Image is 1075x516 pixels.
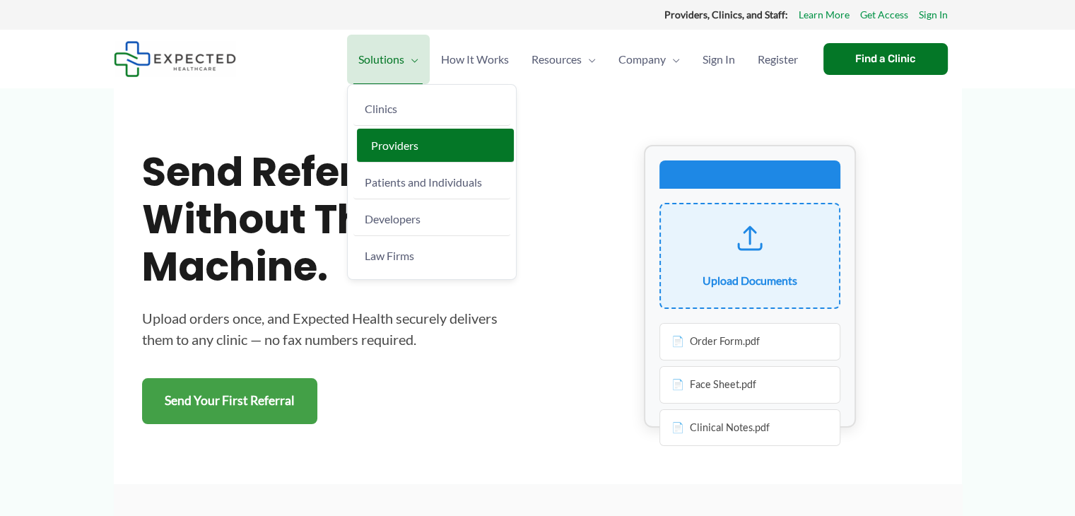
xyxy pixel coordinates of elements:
[142,378,317,424] a: Send Your First Referral
[659,323,840,360] div: Order Form.pdf
[758,35,798,84] span: Register
[142,148,510,291] h1: Send referrals without the fax machine.
[582,35,596,84] span: Menu Toggle
[353,165,510,199] a: Patients and Individuals
[919,6,948,24] a: Sign In
[353,92,510,126] a: Clinics
[365,175,482,189] span: Patients and Individuals
[746,35,809,84] a: Register
[659,366,840,404] div: Face Sheet.pdf
[664,8,788,20] strong: Providers, Clinics, and Staff:
[357,129,514,163] a: Providers
[114,41,236,77] img: Expected Healthcare Logo - side, dark font, small
[347,35,809,84] nav: Primary Site Navigation
[666,35,680,84] span: Menu Toggle
[353,202,510,236] a: Developers
[799,6,850,24] a: Learn More
[823,43,948,75] a: Find a Clinic
[353,239,510,272] a: Law Firms
[520,35,607,84] a: ResourcesMenu Toggle
[365,249,414,262] span: Law Firms
[607,35,691,84] a: CompanyMenu Toggle
[365,102,397,115] span: Clinics
[142,307,510,350] p: Upload orders once, and Expected Health securely delivers them to any clinic — no fax numbers req...
[358,35,404,84] span: Solutions
[703,270,797,291] div: Upload Documents
[404,35,418,84] span: Menu Toggle
[659,409,840,447] div: Clinical Notes.pdf
[691,35,746,84] a: Sign In
[618,35,666,84] span: Company
[365,212,421,225] span: Developers
[430,35,520,84] a: How It Works
[531,35,582,84] span: Resources
[371,139,418,152] span: Providers
[860,6,908,24] a: Get Access
[703,35,735,84] span: Sign In
[347,35,430,84] a: SolutionsMenu Toggle
[441,35,509,84] span: How It Works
